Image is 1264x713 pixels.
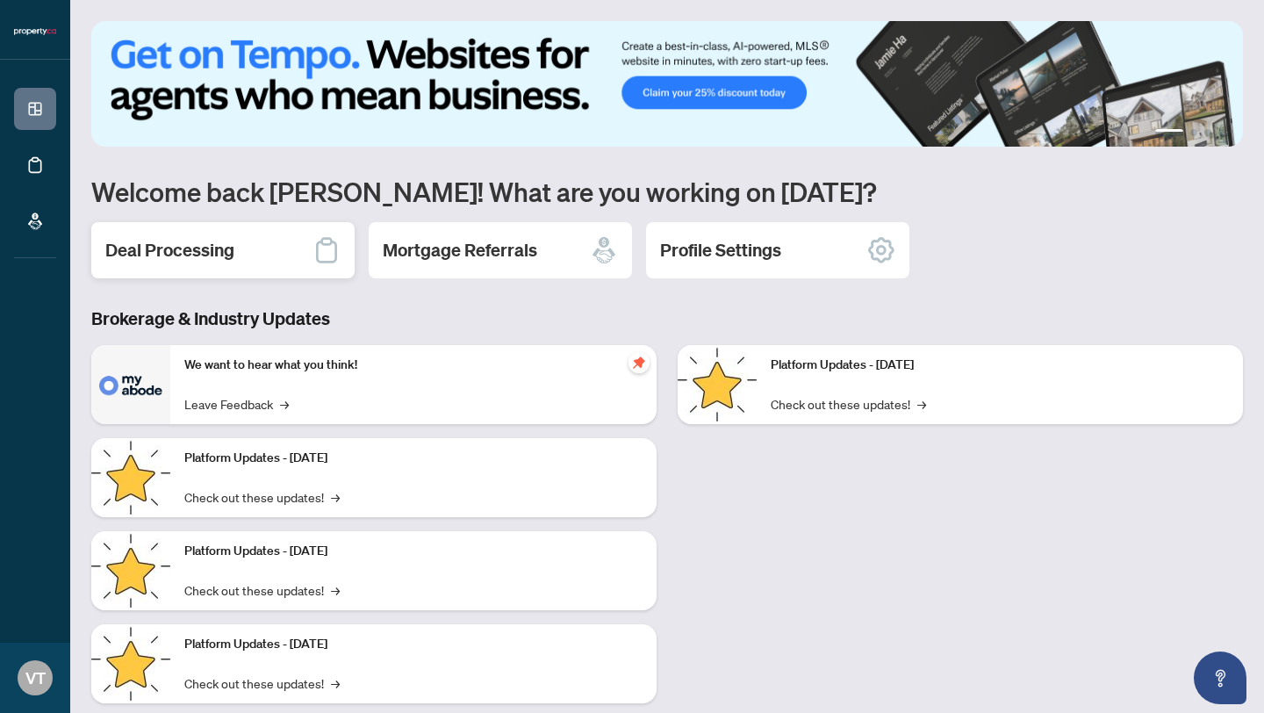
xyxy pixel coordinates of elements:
[331,673,340,693] span: →
[660,238,781,263] h2: Profile Settings
[383,238,537,263] h2: Mortgage Referrals
[628,352,650,373] span: pushpin
[184,635,643,654] p: Platform Updates - [DATE]
[771,394,926,414] a: Check out these updates!→
[331,487,340,507] span: →
[1155,129,1183,136] button: 1
[91,21,1243,147] img: Slide 0
[91,345,170,424] img: We want to hear what you think!
[91,438,170,517] img: Platform Updates - September 16, 2025
[184,449,643,468] p: Platform Updates - [DATE]
[105,238,234,263] h2: Deal Processing
[184,394,289,414] a: Leave Feedback→
[917,394,926,414] span: →
[25,666,46,690] span: VT
[184,673,340,693] a: Check out these updates!→
[678,345,757,424] img: Platform Updates - June 23, 2025
[1218,129,1225,136] button: 4
[184,356,643,375] p: We want to hear what you think!
[280,394,289,414] span: →
[184,580,340,600] a: Check out these updates!→
[331,580,340,600] span: →
[1204,129,1211,136] button: 3
[1190,129,1197,136] button: 2
[14,26,56,37] img: logo
[91,306,1243,331] h3: Brokerage & Industry Updates
[184,542,643,561] p: Platform Updates - [DATE]
[771,356,1229,375] p: Platform Updates - [DATE]
[91,175,1243,208] h1: Welcome back [PERSON_NAME]! What are you working on [DATE]?
[184,487,340,507] a: Check out these updates!→
[1194,652,1246,704] button: Open asap
[91,531,170,610] img: Platform Updates - July 21, 2025
[91,624,170,703] img: Platform Updates - July 8, 2025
